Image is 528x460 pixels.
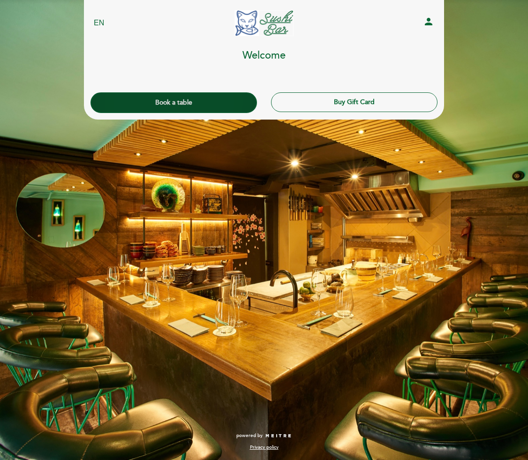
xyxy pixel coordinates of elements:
button: Buy Gift Card [271,92,437,112]
h1: Welcome [242,50,286,61]
a: Privacy policy [250,444,279,451]
a: SUSHI BAR [205,10,323,36]
button: person [423,16,434,30]
i: person [423,16,434,27]
a: powered by [236,432,292,439]
img: MEITRE [265,434,292,438]
span: powered by [236,432,263,439]
button: Book a table [91,92,257,113]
